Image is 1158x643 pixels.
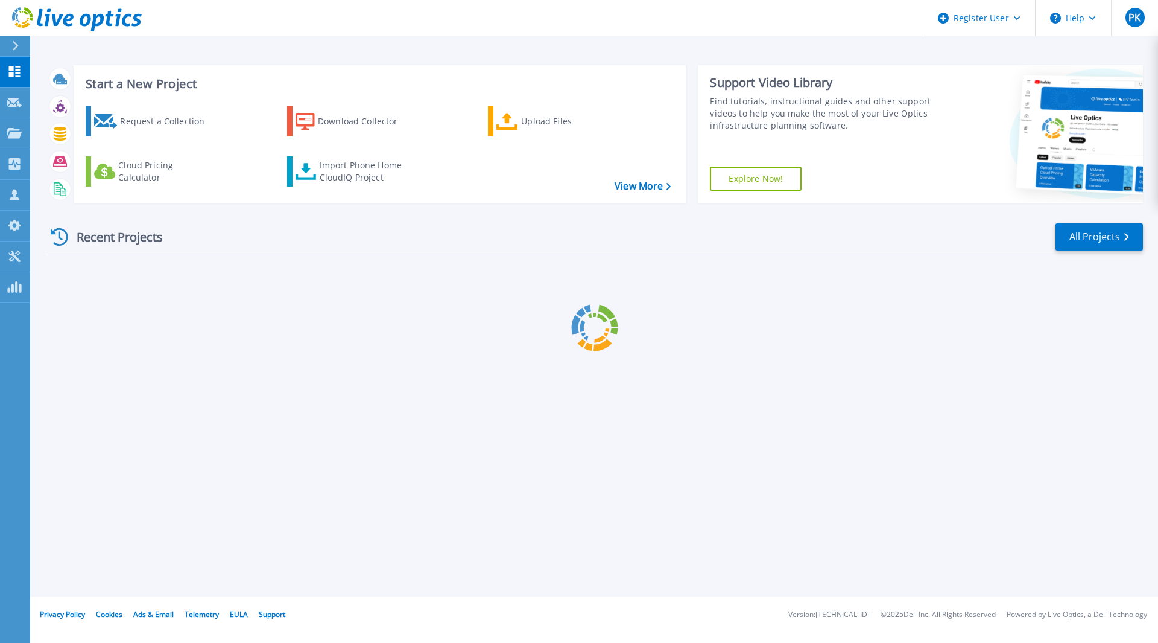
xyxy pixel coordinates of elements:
a: EULA [230,609,248,619]
div: Import Phone Home CloudIQ Project [320,159,414,184]
a: Upload Files [488,106,622,136]
li: Powered by Live Optics, a Dell Technology [1007,611,1147,619]
a: Telemetry [185,609,219,619]
a: Download Collector [287,106,422,136]
h3: Start a New Project [86,77,671,91]
div: Find tutorials, instructional guides and other support videos to help you make the most of your L... [710,95,937,132]
a: Ads & Email [133,609,174,619]
div: Support Video Library [710,75,937,91]
span: PK [1128,13,1141,22]
div: Request a Collection [120,109,217,133]
div: Download Collector [318,109,414,133]
a: Request a Collection [86,106,220,136]
div: Upload Files [521,109,618,133]
a: Cloud Pricing Calculator [86,156,220,187]
a: All Projects [1055,223,1143,251]
div: Cloud Pricing Calculator [118,159,215,184]
a: View More [615,181,671,192]
div: Recent Projects [46,222,179,252]
a: Support [259,609,285,619]
a: Explore Now! [710,167,802,191]
a: Cookies [96,609,122,619]
a: Privacy Policy [40,609,85,619]
li: © 2025 Dell Inc. All Rights Reserved [881,611,996,619]
li: Version: [TECHNICAL_ID] [788,611,870,619]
